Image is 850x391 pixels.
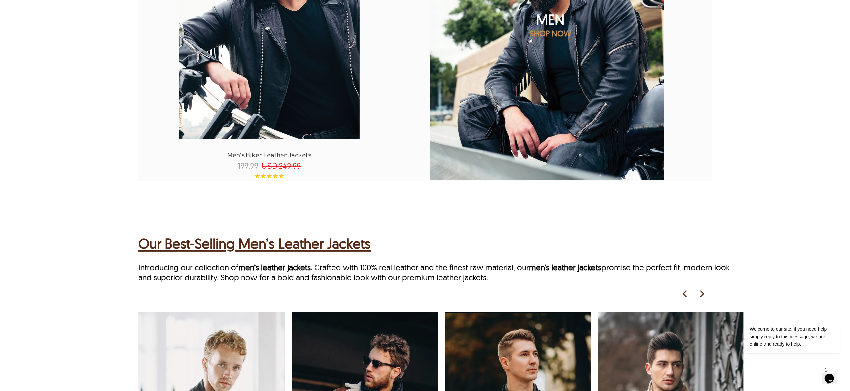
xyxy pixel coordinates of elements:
img: left-arrow-icon [680,289,690,299]
div: Introducing our collection of . Crafted with 100% real leather and the finest raw material, our p... [138,262,744,282]
h2: MEN [429,11,672,28]
a: men’s leather jackets [239,262,311,272]
iframe: chat widget [723,259,843,361]
iframe: chat widget [822,364,843,384]
p: SHOP NOW [429,28,672,38]
p: Men's Biker Leather Jackets [179,152,360,159]
p: 199.99 [179,160,360,172]
img: right-arrow-icon [697,289,707,299]
a: Our Best-Selling Men’s Leather Jackets [138,233,371,254]
p: ★★★★★ [179,172,360,180]
a: men’s leather jackets [529,262,602,272]
span: USD 249.99 [259,162,301,170]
